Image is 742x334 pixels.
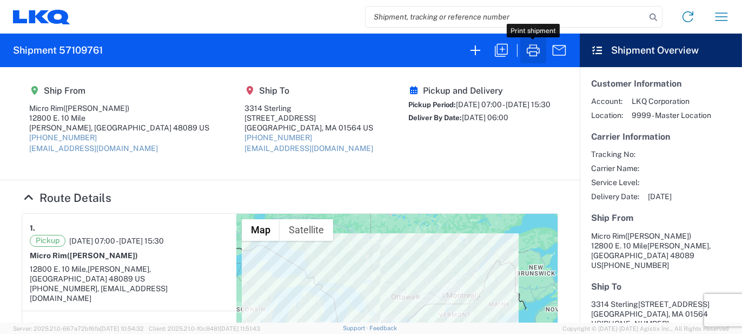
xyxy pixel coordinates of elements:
[408,114,462,122] span: Deliver By Date:
[30,265,151,283] span: [PERSON_NAME], [GEOGRAPHIC_DATA] 48089 US
[244,113,373,123] div: [STREET_ADDRESS]
[601,261,669,270] span: [PHONE_NUMBER]
[343,325,370,331] a: Support
[63,104,129,113] span: ([PERSON_NAME])
[591,163,639,173] span: Carrier Name:
[601,319,669,328] span: [PHONE_NUMBER]
[591,132,731,142] h5: Carrier Information
[220,325,260,332] span: [DATE] 11:51:43
[648,192,672,201] span: [DATE]
[13,44,103,57] h2: Shipment 57109761
[244,144,373,153] a: [EMAIL_ADDRESS][DOMAIN_NAME]
[591,192,639,201] span: Delivery Date:
[280,219,333,241] button: Show satellite imagery
[30,265,88,273] span: 12800 E. 10 Mile,
[13,325,144,332] span: Server: 2025.21.0-667a72bf6fa
[69,236,164,246] span: [DATE] 07:00 - [DATE] 15:30
[591,231,731,270] address: [PERSON_NAME], [GEOGRAPHIC_DATA] 48089 US
[244,86,373,96] h5: Ship To
[366,6,646,27] input: Shipment, tracking or reference number
[29,103,209,113] div: Micro Rim
[30,284,229,303] div: [PHONE_NUMBER], [EMAIL_ADDRESS][DOMAIN_NAME]
[29,113,209,123] div: 12800 E. 10 Mile
[591,232,625,240] span: Micro Rim
[369,325,397,331] a: Feedback
[591,241,647,250] span: 12800 E. 10 Mile
[408,101,456,109] span: Pickup Period:
[100,325,144,332] span: [DATE] 10:54:32
[562,324,729,333] span: Copyright © [DATE]-[DATE] Agistix Inc., All Rights Reserved
[632,96,711,106] span: LKQ Corporation
[244,103,373,113] div: 3314 Sterling
[30,235,65,247] span: Pickup
[242,219,280,241] button: Show street map
[29,123,209,133] div: [PERSON_NAME], [GEOGRAPHIC_DATA] 48089 US
[149,325,260,332] span: Client: 2025.21.0-f0c8481
[29,86,209,96] h5: Ship From
[625,232,691,240] span: ([PERSON_NAME])
[244,123,373,133] div: [GEOGRAPHIC_DATA], MA 01564 US
[591,281,731,292] h5: Ship To
[591,299,731,329] address: [GEOGRAPHIC_DATA], MA 01564 US
[591,300,710,309] span: 3314 Sterling [STREET_ADDRESS]
[29,133,97,142] a: [PHONE_NUMBER]
[29,144,158,153] a: [EMAIL_ADDRESS][DOMAIN_NAME]
[591,96,623,106] span: Account:
[591,213,731,223] h5: Ship From
[591,178,639,187] span: Service Level:
[591,149,639,159] span: Tracking No:
[632,110,711,120] span: 9999 - Master Location
[30,251,138,260] strong: Micro Rim
[591,78,731,89] h5: Customer Information
[30,319,37,332] strong: 2.
[462,113,508,122] span: [DATE] 06:00
[456,100,551,109] span: [DATE] 07:00 - [DATE] 15:30
[22,191,111,205] a: Hide Details
[591,110,623,120] span: Location:
[67,251,138,260] span: ([PERSON_NAME])
[408,86,551,96] h5: Pickup and Delivery
[30,221,35,235] strong: 1.
[580,34,742,67] header: Shipment Overview
[244,133,312,142] a: [PHONE_NUMBER]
